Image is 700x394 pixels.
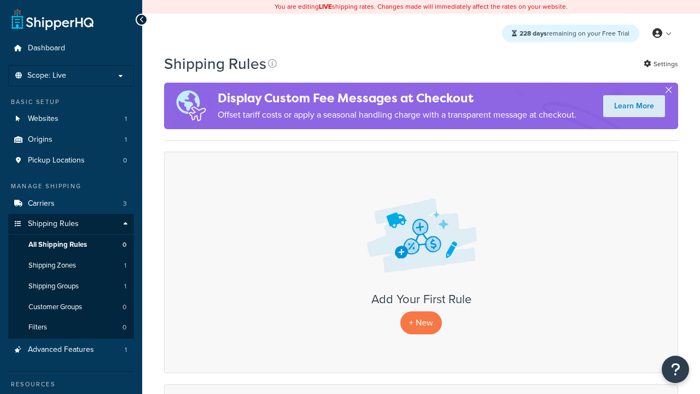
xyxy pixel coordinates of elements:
span: 0 [122,240,126,250]
li: Pickup Locations [8,150,134,171]
h1: Shipping Rules [164,53,266,74]
li: Customer Groups [8,297,134,317]
span: 3 [123,199,127,208]
span: Dashboard [28,44,65,53]
h4: Display Custom Fee Messages at Checkout [218,89,576,107]
a: Origins 1 [8,130,134,150]
span: Advanced Features [28,345,94,355]
b: LIVE [319,2,332,11]
a: Filters 0 [8,317,134,338]
span: 0 [123,156,127,165]
li: Shipping Groups [8,276,134,297]
div: Basic Setup [8,97,134,107]
li: Shipping Rules [8,214,134,339]
div: Manage Shipping [8,182,134,191]
span: 1 [125,114,127,124]
a: Carriers 3 [8,194,134,214]
a: Dashboard [8,38,134,59]
a: Learn More [603,95,665,117]
li: Origins [8,130,134,150]
li: Websites [8,109,134,129]
li: Carriers [8,194,134,214]
span: Websites [28,114,59,124]
a: Websites 1 [8,109,134,129]
a: Settings [644,56,678,72]
li: Advanced Features [8,340,134,360]
li: Filters [8,317,134,338]
span: Carriers [28,199,55,208]
a: All Shipping Rules 0 [8,235,134,255]
span: 1 [125,345,127,355]
span: 1 [125,135,127,144]
strong: 228 days [520,28,547,38]
a: Shipping Zones 1 [8,256,134,276]
button: Open Resource Center [662,356,689,383]
li: All Shipping Rules [8,235,134,255]
a: Shipping Rules [8,214,134,234]
span: 1 [124,282,126,291]
div: Resources [8,380,134,389]
span: Shipping Zones [28,261,76,270]
span: Shipping Rules [28,219,79,229]
li: Shipping Zones [8,256,134,276]
span: 0 [122,323,126,332]
img: duties-banner-06bc72dcb5fe05cb3f9472aba00be2ae8eb53ab6f0d8bb03d382ba314ac3c341.png [164,83,218,129]
p: + New [400,311,442,334]
p: Offset tariff costs or apply a seasonal handling charge with a transparent message at checkout. [218,107,576,123]
span: Filters [28,323,47,332]
span: Customer Groups [28,303,82,312]
a: Advanced Features 1 [8,340,134,360]
span: Pickup Locations [28,156,85,165]
a: Shipping Groups 1 [8,276,134,297]
a: Customer Groups 0 [8,297,134,317]
h3: Add Your First Rule [176,293,667,306]
a: ShipperHQ Home [11,8,94,30]
span: 1 [124,261,126,270]
div: remaining on your Free Trial [502,25,639,42]
span: All Shipping Rules [28,240,87,250]
span: Scope: Live [27,71,66,80]
span: Shipping Groups [28,282,79,291]
span: 0 [122,303,126,312]
a: Pickup Locations 0 [8,150,134,171]
span: Origins [28,135,52,144]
